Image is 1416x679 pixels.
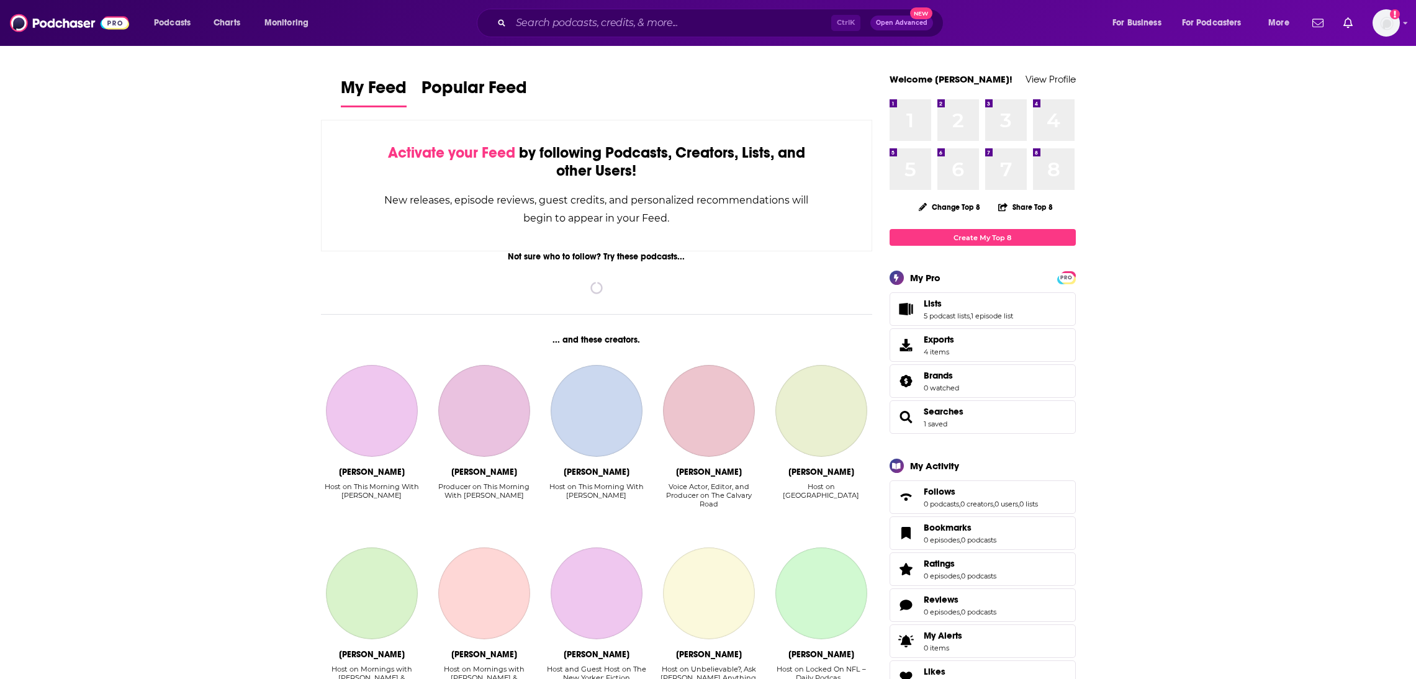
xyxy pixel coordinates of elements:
div: by following Podcasts, Creators, Lists, and other Users! [384,144,810,180]
span: Reviews [890,588,1076,622]
span: , [959,500,960,508]
div: Host on [GEOGRAPHIC_DATA] [770,482,872,500]
span: More [1268,14,1289,32]
div: Producer on This Morning With Gordon Deal [433,482,535,509]
a: Gordon Deal [551,365,643,457]
div: Greg Gaston [339,649,405,660]
div: Host on This Morning With [PERSON_NAME] [545,482,647,500]
a: 0 podcasts [961,608,996,616]
a: Lists [924,298,1013,309]
span: 0 items [924,644,962,652]
a: Reviews [924,594,996,605]
span: Ratings [890,552,1076,586]
div: Host on This Morning With Gordon Deal [321,482,423,509]
span: , [960,572,961,580]
a: Exports [890,328,1076,362]
div: Search podcasts, credits, & more... [489,9,955,37]
span: , [1018,500,1019,508]
span: My Alerts [924,630,962,641]
span: Popular Feed [422,77,527,106]
a: View Profile [1026,73,1076,85]
a: Greg Gaston [326,547,418,639]
a: 1 saved [924,420,947,428]
span: Brands [924,370,953,381]
a: Show notifications dropdown [1307,12,1328,34]
a: Follows [924,486,1038,497]
span: For Podcasters [1182,14,1242,32]
span: Lists [890,292,1076,326]
a: 0 lists [1019,500,1038,508]
button: Share Top 8 [998,195,1053,219]
a: Brands [894,372,919,390]
div: Eli Savoie [451,649,517,660]
a: 0 episodes [924,572,960,580]
a: Mike Gavin [438,365,530,457]
div: My Activity [910,460,959,472]
a: Create My Top 8 [890,229,1076,246]
a: 0 creators [960,500,993,508]
div: Daniel Cuneo [676,467,742,477]
div: Producer on This Morning With [PERSON_NAME] [433,482,535,500]
button: open menu [1104,13,1177,33]
div: My Pro [910,272,940,284]
a: 0 users [994,500,1018,508]
a: Show notifications dropdown [1338,12,1358,34]
div: Matt Williamson [788,649,854,660]
span: My Feed [341,77,407,106]
div: New releases, episode reviews, guest credits, and personalized recommendations will begin to appe... [384,191,810,227]
span: Exports [924,334,954,345]
span: , [960,536,961,544]
a: 0 episodes [924,536,960,544]
a: Ratings [894,560,919,578]
div: Gordon Deal [564,467,629,477]
button: Open AdvancedNew [870,16,933,30]
span: Searches [890,400,1076,434]
span: My Alerts [894,632,919,650]
button: open menu [1260,13,1305,33]
button: open menu [145,13,207,33]
img: Podchaser - Follow, Share and Rate Podcasts [10,11,129,35]
span: Charts [214,14,240,32]
span: 4 items [924,348,954,356]
a: Charts [205,13,248,33]
span: Logged in as LindaBurns [1373,9,1400,37]
input: Search podcasts, credits, & more... [511,13,831,33]
div: Brian Lehrer [564,649,629,660]
span: Follows [890,480,1076,514]
button: Change Top 8 [911,199,988,215]
img: User Profile [1373,9,1400,37]
div: Host on This Morning With [PERSON_NAME] [321,482,423,500]
a: 0 episodes [924,608,960,616]
div: Mike Gavin [451,467,517,477]
a: Brian Lehrer [551,547,643,639]
span: Brands [890,364,1076,398]
span: Activate your Feed [388,143,515,162]
span: Follows [924,486,955,497]
a: Lists [894,300,919,318]
div: Voice Actor, Editor, and Producer on The Calvary Road [657,482,760,509]
div: Not sure who to follow? Try these podcasts... [321,251,873,262]
a: Matt Williamson [775,547,867,639]
a: Popular Feed [422,77,527,107]
a: Follows [894,488,919,506]
button: open menu [1174,13,1260,33]
a: Likes [924,666,976,677]
div: Host on This Morning With Gordon Deal [545,482,647,509]
a: 0 podcasts [961,536,996,544]
a: Brands [924,370,959,381]
span: Ctrl K [831,15,860,31]
span: Exports [894,336,919,354]
a: Sam Allen [775,365,867,457]
a: Eli Savoie [438,547,530,639]
span: Bookmarks [924,522,972,533]
a: Daniel Cuneo [663,365,755,457]
div: Host on The Calvary Road [770,482,872,509]
a: 0 watched [924,384,959,392]
a: Reviews [894,596,919,614]
a: PRO [1059,272,1074,282]
button: open menu [256,13,325,33]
